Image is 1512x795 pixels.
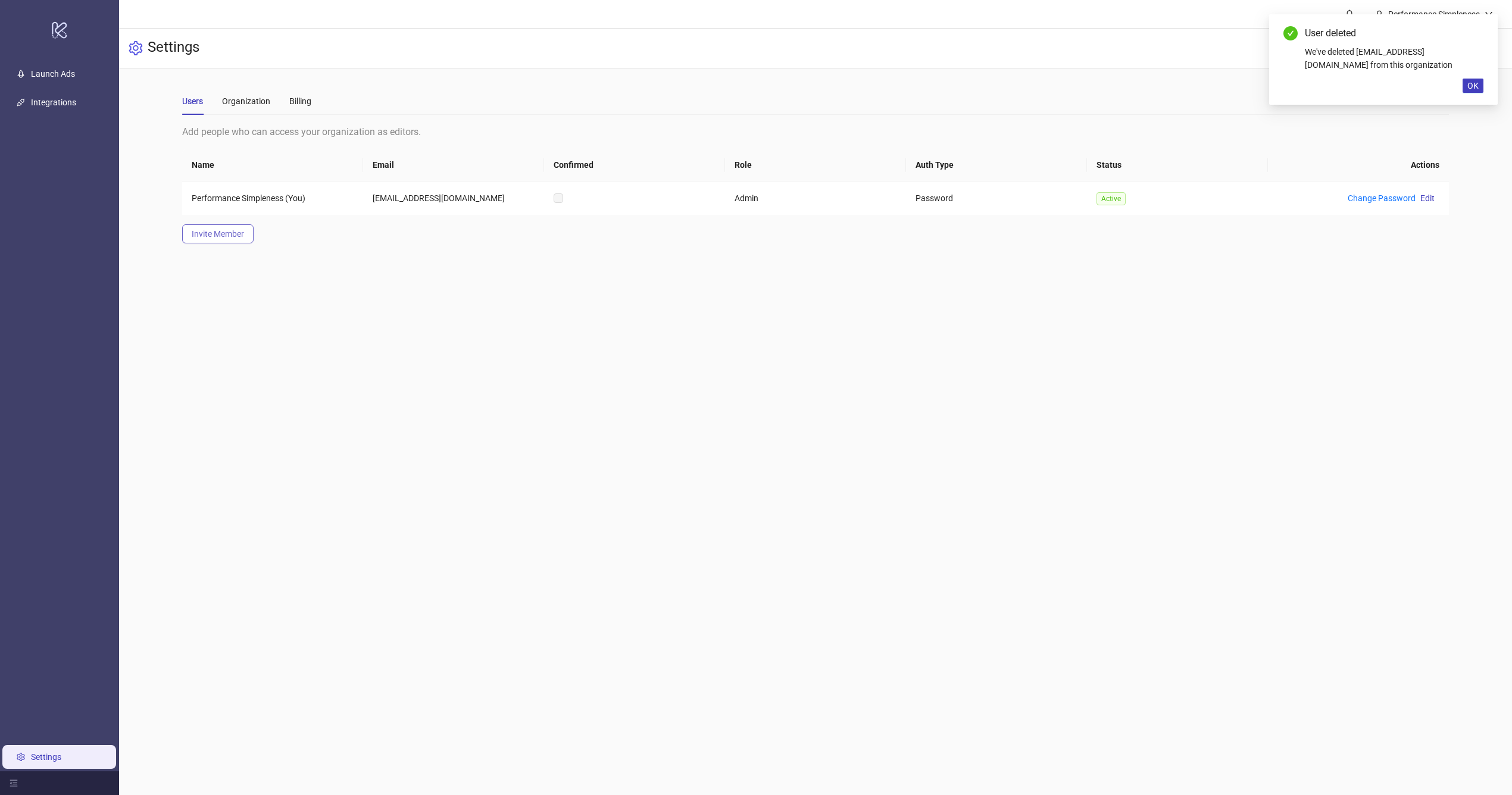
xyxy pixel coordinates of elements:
span: bell [1345,10,1354,18]
th: Confirmed [544,149,725,181]
span: Active [1096,192,1126,205]
span: user [1375,10,1383,18]
span: Edit [1420,193,1435,203]
h3: Settings [148,38,199,58]
td: Password [906,181,1087,215]
span: down [1485,10,1493,18]
td: [EMAIL_ADDRESS][DOMAIN_NAME] [363,181,544,215]
a: Close [1470,26,1483,39]
th: Status [1087,149,1268,181]
div: Add people who can access your organization as editors. [182,124,1449,139]
button: OK [1463,79,1483,93]
span: check-circle [1283,26,1298,40]
td: Performance Simpleness (You) [182,181,363,215]
th: Name [182,149,363,181]
a: Settings [31,752,61,762]
div: Users [182,95,203,108]
div: Performance Simpleness [1383,8,1485,21]
div: User deleted [1305,26,1483,40]
th: Actions [1268,149,1449,181]
span: menu-fold [10,779,18,787]
a: Change Password [1348,193,1416,203]
th: Role [725,149,906,181]
th: Auth Type [906,149,1087,181]
span: OK [1467,81,1479,90]
td: Admin [725,181,906,215]
span: Invite Member [192,229,244,239]
button: Invite Member [182,224,254,243]
div: We've deleted [EMAIL_ADDRESS][DOMAIN_NAME] from this organization [1305,45,1483,71]
div: Billing [289,95,311,108]
th: Email [363,149,544,181]
button: Edit [1416,191,1439,205]
span: setting [129,41,143,55]
div: Organization [222,95,270,108]
a: Integrations [31,98,76,107]
a: Launch Ads [31,69,75,79]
